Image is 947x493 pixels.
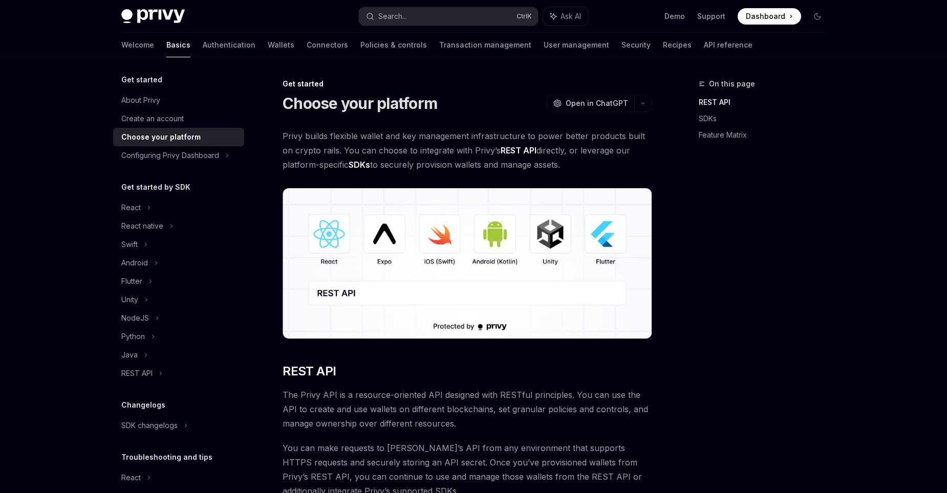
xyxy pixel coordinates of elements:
a: Choose your platform [113,128,244,146]
button: Toggle dark mode [809,8,826,25]
div: React native [121,220,163,232]
span: Privy builds flexible wallet and key management infrastructure to power better products built on ... [283,129,652,172]
a: Basics [166,33,190,57]
a: Connectors [307,33,348,57]
img: dark logo [121,9,185,24]
div: Android [121,257,148,269]
div: Unity [121,294,138,306]
a: REST API [699,94,834,110]
a: Authentication [203,33,255,57]
a: SDKs [699,110,834,127]
span: On this page [709,78,755,90]
a: API reference [704,33,752,57]
h5: Troubleshooting and tips [121,451,212,463]
span: Ctrl K [516,12,532,20]
div: REST API [121,367,153,379]
div: React [121,201,141,214]
a: Transaction management [439,33,531,57]
a: Create an account [113,109,244,128]
span: REST API [283,363,336,379]
a: Feature Matrix [699,127,834,143]
img: images/Platform2.png [283,188,652,339]
a: Demo [664,11,685,21]
div: Java [121,349,138,361]
h5: Get started by SDK [121,181,190,193]
div: Create an account [121,113,184,125]
span: The Privy API is a resource-oriented API designed with RESTful principles. You can use the API to... [283,388,652,431]
strong: REST API [501,145,536,155]
span: Ask AI [561,11,581,21]
div: Swift [121,238,138,251]
a: User management [544,33,609,57]
h5: Changelogs [121,399,165,411]
a: Dashboard [738,8,801,25]
div: Configuring Privy Dashboard [121,149,219,162]
span: Dashboard [746,11,785,21]
div: React [121,472,141,484]
a: Security [621,33,651,57]
a: Support [697,11,725,21]
a: Welcome [121,33,154,57]
a: Policies & controls [360,33,427,57]
strong: SDKs [349,160,370,170]
div: Python [121,330,145,343]
div: Get started [283,79,652,89]
div: NodeJS [121,312,149,324]
button: Open in ChatGPT [547,95,634,112]
div: SDK changelogs [121,419,178,432]
a: About Privy [113,91,244,109]
div: Search... [378,10,407,23]
button: Ask AI [543,7,588,26]
a: Recipes [663,33,692,57]
h1: Choose your platform [283,94,437,113]
div: Choose your platform [121,131,201,143]
button: Search...CtrlK [359,7,538,26]
div: About Privy [121,94,160,106]
span: Open in ChatGPT [566,98,628,108]
a: Wallets [268,33,294,57]
div: Flutter [121,275,142,287]
h5: Get started [121,74,162,86]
